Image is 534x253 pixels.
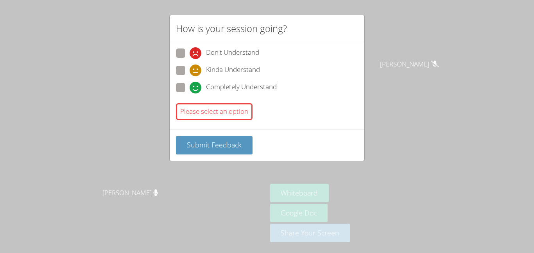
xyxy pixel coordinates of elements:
span: Don't Understand [206,47,259,59]
span: Submit Feedback [187,140,242,149]
div: Please select an option [176,103,253,120]
span: Kinda Understand [206,65,260,76]
h2: How is your session going? [176,22,287,36]
span: Completely Understand [206,82,277,93]
button: Submit Feedback [176,136,253,154]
